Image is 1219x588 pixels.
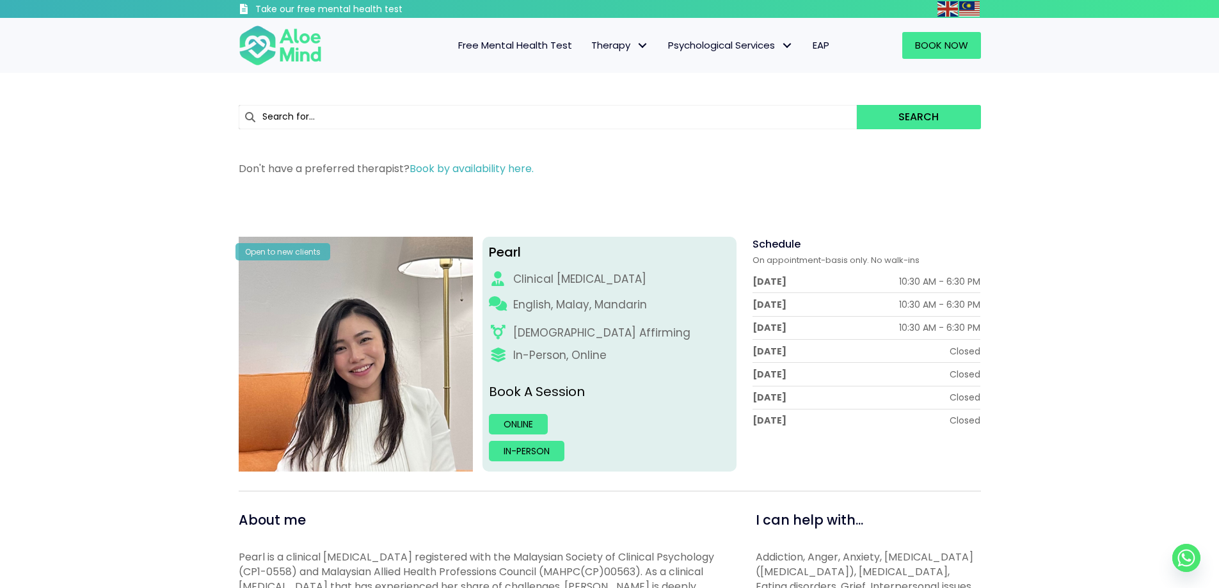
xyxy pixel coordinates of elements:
[753,237,801,251] span: Schedule
[668,38,793,52] span: Psychological Services
[959,1,981,16] a: Malay
[239,24,322,67] img: Aloe mind Logo
[513,297,647,313] p: English, Malay, Mandarin
[803,32,839,59] a: EAP
[582,32,658,59] a: TherapyTherapy: submenu
[937,1,959,16] a: English
[899,321,980,334] div: 10:30 AM - 6:30 PM
[950,345,980,358] div: Closed
[1172,544,1200,572] a: Whatsapp
[778,36,797,55] span: Psychological Services: submenu
[489,383,730,401] p: Book A Session
[753,254,920,266] span: On appointment-basis only. No walk-ins
[449,32,582,59] a: Free Mental Health Test
[489,441,564,461] a: In-person
[915,38,968,52] span: Book Now
[950,414,980,427] div: Closed
[513,271,646,287] div: Clinical [MEDICAL_DATA]
[753,345,786,358] div: [DATE]
[489,243,730,262] div: Pearl
[239,237,474,472] img: Pearl photo
[239,511,306,529] span: About me
[513,325,690,341] div: [DEMOGRAPHIC_DATA] Affirming
[813,38,829,52] span: EAP
[753,321,786,334] div: [DATE]
[513,347,607,363] div: In-Person, Online
[239,105,857,129] input: Search for...
[633,36,652,55] span: Therapy: submenu
[239,161,981,176] p: Don't have a preferred therapist?
[950,368,980,381] div: Closed
[239,3,471,18] a: Take our free mental health test
[235,243,330,260] div: Open to new clients
[489,414,548,434] a: Online
[339,32,839,59] nav: Menu
[255,3,471,16] h3: Take our free mental health test
[902,32,981,59] a: Book Now
[753,368,786,381] div: [DATE]
[857,105,980,129] button: Search
[959,1,980,17] img: ms
[753,391,786,404] div: [DATE]
[410,161,534,176] a: Book by availability here.
[756,511,863,529] span: I can help with...
[753,298,786,311] div: [DATE]
[950,391,980,404] div: Closed
[753,275,786,288] div: [DATE]
[899,298,980,311] div: 10:30 AM - 6:30 PM
[458,38,572,52] span: Free Mental Health Test
[937,1,958,17] img: en
[591,38,649,52] span: Therapy
[753,414,786,427] div: [DATE]
[899,275,980,288] div: 10:30 AM - 6:30 PM
[658,32,803,59] a: Psychological ServicesPsychological Services: submenu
